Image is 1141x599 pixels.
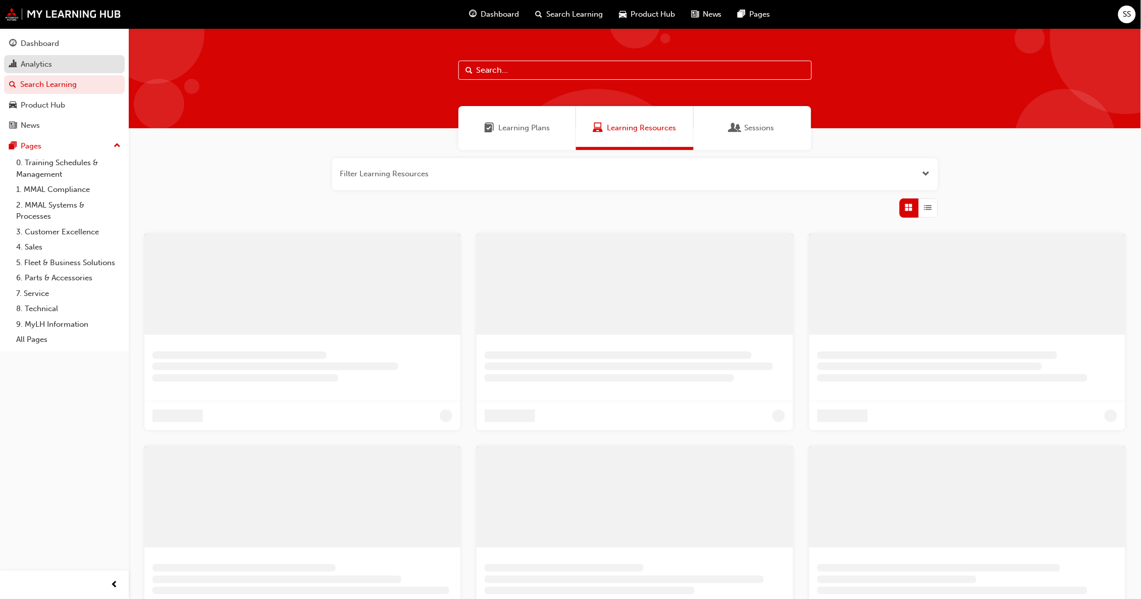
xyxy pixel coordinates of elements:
input: Search... [458,61,812,80]
a: 1. MMAL Compliance [12,182,125,197]
a: Search Learning [4,75,125,94]
span: Product Hub [631,9,675,20]
a: Analytics [4,55,125,74]
span: pages-icon [9,142,17,151]
span: Search [466,65,473,76]
a: Dashboard [4,34,125,53]
span: Learning Resources [607,122,677,134]
span: Pages [750,9,770,20]
span: SS [1123,9,1131,20]
span: Sessions [731,122,741,134]
span: Learning Plans [484,122,494,134]
a: 7. Service [12,286,125,302]
span: up-icon [114,139,121,153]
a: All Pages [12,332,125,347]
div: Product Hub [21,99,65,111]
span: Learning Plans [498,122,550,134]
span: guage-icon [469,8,477,21]
button: DashboardAnalyticsSearch LearningProduct HubNews [4,32,125,137]
a: news-iconNews [683,4,730,25]
span: Grid [905,202,913,214]
a: Learning ResourcesLearning Resources [576,106,694,150]
a: 2. MMAL Systems & Processes [12,197,125,224]
span: search-icon [9,80,16,89]
span: Learning Resources [593,122,603,134]
a: search-iconSearch Learning [527,4,611,25]
div: Dashboard [21,38,59,49]
span: guage-icon [9,39,17,48]
a: 3. Customer Excellence [12,224,125,240]
div: Analytics [21,59,52,70]
span: Dashboard [481,9,519,20]
span: car-icon [619,8,627,21]
a: Product Hub [4,96,125,115]
a: SessionsSessions [694,106,811,150]
span: Sessions [745,122,774,134]
button: Pages [4,137,125,156]
a: 0. Training Schedules & Management [12,155,125,182]
span: car-icon [9,101,17,110]
span: news-icon [9,121,17,130]
span: Search Learning [546,9,603,20]
button: SS [1118,6,1136,23]
a: 6. Parts & Accessories [12,270,125,286]
a: guage-iconDashboard [461,4,527,25]
span: News [703,9,722,20]
img: mmal [5,8,121,21]
span: pages-icon [738,8,746,21]
a: pages-iconPages [730,4,779,25]
a: Learning PlansLearning Plans [458,106,576,150]
span: prev-icon [111,579,119,591]
span: search-icon [535,8,542,21]
button: Open the filter [922,168,930,180]
a: 4. Sales [12,239,125,255]
a: 9. MyLH Information [12,317,125,332]
div: News [21,120,40,131]
a: 8. Technical [12,301,125,317]
div: Pages [21,140,41,152]
span: List [924,202,932,214]
span: news-icon [691,8,699,21]
span: chart-icon [9,60,17,69]
a: News [4,116,125,135]
a: 5. Fleet & Business Solutions [12,255,125,271]
a: car-iconProduct Hub [611,4,683,25]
